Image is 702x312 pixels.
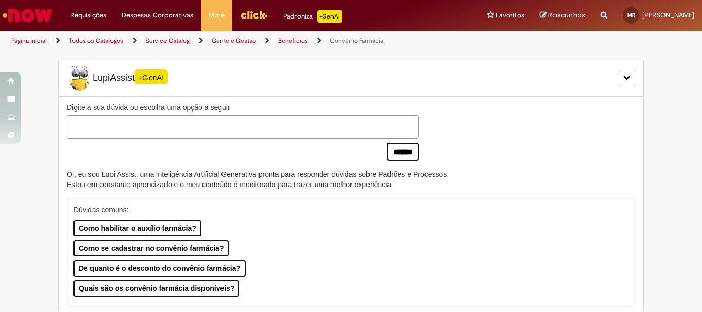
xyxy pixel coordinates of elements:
span: More [209,10,225,21]
a: Gente e Gestão [212,36,256,45]
span: +GenAI [135,69,168,84]
a: Benefícios [278,36,308,45]
button: De quanto é o desconto do convênio farmácia? [73,260,246,277]
p: Dúvidas comuns: [73,205,620,215]
a: Service Catalog [145,36,190,45]
span: Favoritos [496,10,524,21]
span: Despesas Corporativas [122,10,193,21]
div: Padroniza [283,10,342,23]
label: Digite a sua dúvida ou escolha uma opção a seguir [67,102,419,113]
span: [PERSON_NAME] [642,11,694,20]
a: Convênio Farmácia [330,36,383,45]
a: Todos os Catálogos [69,36,123,45]
ul: Trilhas de página [8,31,460,50]
img: click_logo_yellow_360x200.png [240,7,268,23]
img: ServiceNow [1,5,54,26]
p: +GenAi [317,10,342,23]
span: Requisições [70,10,106,21]
span: Rascunhos [548,10,585,20]
button: Quais são os convênio farmácia disponíveis? [73,280,239,297]
span: LupiAssist [67,65,168,91]
img: Lupi [67,65,93,91]
a: Rascunhos [540,11,585,21]
button: Como se cadastrar no convênio farmácia? [73,240,229,256]
div: LupiLupiAssist+GenAI [58,60,644,97]
div: Oi, eu sou Lupi Assist, uma Inteligência Artificial Generativa pronta para responder dúvidas sobr... [67,169,449,190]
a: Página inicial [11,36,47,45]
span: MR [627,12,635,19]
button: Como habilitar o auxílio farmácia? [73,220,201,236]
